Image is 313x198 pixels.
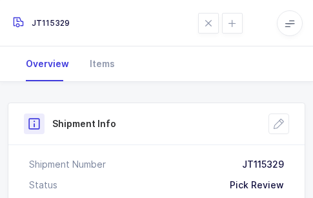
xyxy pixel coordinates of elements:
[230,179,284,192] div: Pick Review
[79,46,125,81] div: Items
[29,158,106,171] div: Shipment Number
[15,46,79,81] div: Overview
[13,17,70,30] span: JT115329
[29,179,57,192] div: Status
[242,158,284,171] div: JT115329
[52,117,116,130] h3: Shipment Info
